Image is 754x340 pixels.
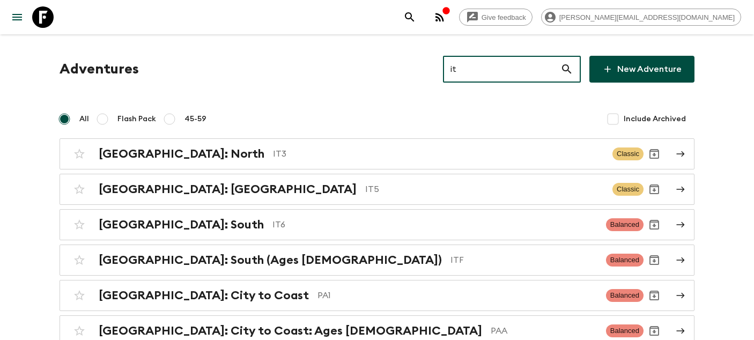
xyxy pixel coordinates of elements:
span: Classic [612,183,644,196]
a: [GEOGRAPHIC_DATA]: NorthIT3ClassicArchive [60,138,694,169]
button: Archive [644,214,665,235]
a: New Adventure [589,56,694,83]
p: IT6 [272,218,597,231]
h2: [GEOGRAPHIC_DATA]: South (Ages [DEMOGRAPHIC_DATA]) [99,253,442,267]
p: PAA [491,324,597,337]
a: Give feedback [459,9,533,26]
button: Archive [644,179,665,200]
span: Balanced [606,218,644,231]
p: PA1 [317,289,597,302]
span: Give feedback [476,13,532,21]
span: [PERSON_NAME][EMAIL_ADDRESS][DOMAIN_NAME] [553,13,741,21]
p: IT5 [365,183,604,196]
a: [GEOGRAPHIC_DATA]: [GEOGRAPHIC_DATA]IT5ClassicArchive [60,174,694,205]
button: Archive [644,143,665,165]
button: search adventures [399,6,420,28]
span: Balanced [606,289,644,302]
a: [GEOGRAPHIC_DATA]: City to CoastPA1BalancedArchive [60,280,694,311]
h2: [GEOGRAPHIC_DATA]: City to Coast: Ages [DEMOGRAPHIC_DATA] [99,324,482,338]
h2: [GEOGRAPHIC_DATA]: City to Coast [99,289,309,302]
a: [GEOGRAPHIC_DATA]: South (Ages [DEMOGRAPHIC_DATA])ITFBalancedArchive [60,245,694,276]
button: menu [6,6,28,28]
span: Classic [612,147,644,160]
h2: [GEOGRAPHIC_DATA]: South [99,218,264,232]
span: All [79,114,89,124]
div: [PERSON_NAME][EMAIL_ADDRESS][DOMAIN_NAME] [541,9,741,26]
h2: [GEOGRAPHIC_DATA]: [GEOGRAPHIC_DATA] [99,182,357,196]
a: [GEOGRAPHIC_DATA]: SouthIT6BalancedArchive [60,209,694,240]
span: Include Archived [624,114,686,124]
h1: Adventures [60,58,139,80]
span: Balanced [606,254,644,267]
input: e.g. AR1, Argentina [443,54,560,84]
p: ITF [450,254,597,267]
button: Archive [644,285,665,306]
h2: [GEOGRAPHIC_DATA]: North [99,147,264,161]
span: 45-59 [184,114,206,124]
span: Flash Pack [117,114,156,124]
span: Balanced [606,324,644,337]
button: Archive [644,249,665,271]
p: IT3 [273,147,604,160]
